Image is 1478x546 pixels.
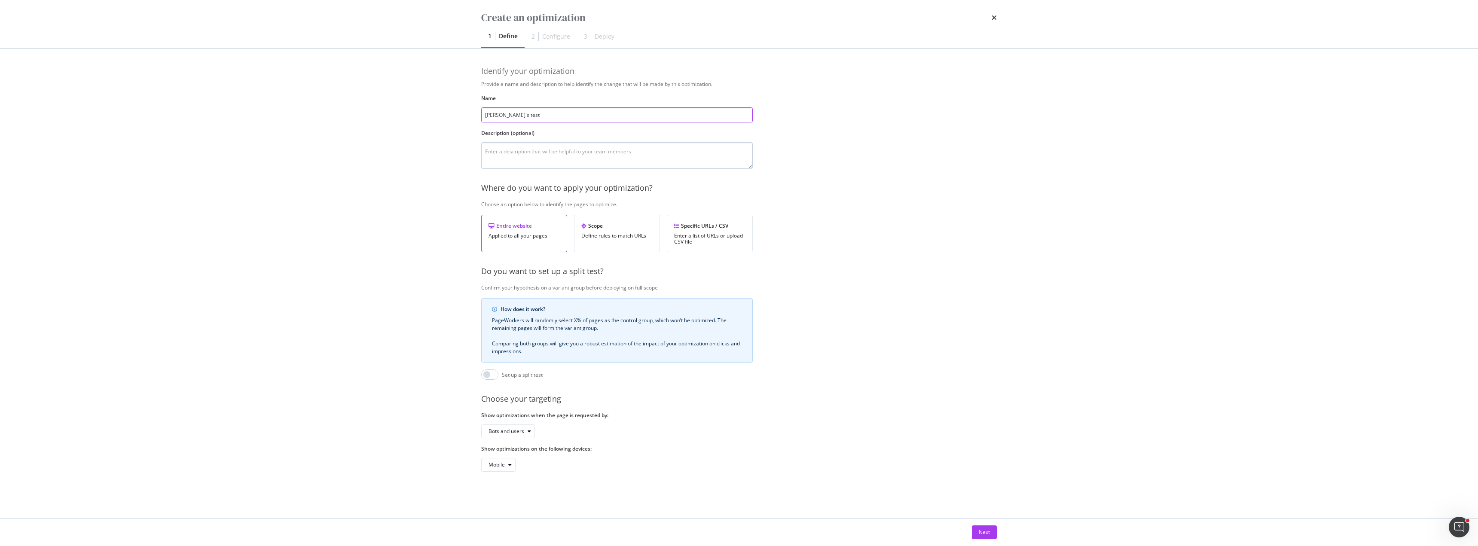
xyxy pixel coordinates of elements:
div: Do you want to set up a split test? [481,266,1039,277]
div: PageWorkers will randomly select X% of pages as the control group, which won’t be optimized. The ... [492,317,742,355]
div: Mobile [489,462,505,467]
div: Configure [542,32,570,41]
div: 1 [488,32,492,40]
div: Enter a list of URLs or upload CSV file [674,233,745,245]
div: Set up a split test [502,371,543,378]
div: Confirm your hypothesis on a variant group before deploying on full scope [481,284,1039,291]
input: Enter an optimization name to easily find it back [481,107,753,122]
div: Choose your targeting [481,393,1039,405]
div: Where do you want to apply your optimization? [481,183,1039,194]
label: Show optimizations on the following devices: [481,445,753,452]
div: 2 [531,32,535,41]
div: Provide a name and description to help identify the change that will be made by this optimization. [481,80,1039,88]
div: Deploy [595,32,614,41]
div: Bots and users [489,429,524,434]
div: Create an optimization [481,10,586,25]
div: 3 [584,32,587,41]
div: Define rules to match URLs [581,233,653,239]
div: info banner [481,298,753,363]
div: Specific URLs / CSV [674,222,745,229]
button: Next [972,525,997,539]
button: Mobile [481,458,516,472]
div: Identify your optimization [481,66,997,77]
div: Choose an option below to identify the pages to optimize. [481,201,1039,208]
div: times [992,10,997,25]
button: Bots and users [481,424,535,438]
div: Next [979,528,990,536]
div: How does it work? [501,305,742,313]
label: Name [481,95,753,102]
div: Scope [581,222,653,229]
div: Entire website [489,222,560,229]
div: Define [499,32,518,40]
div: Applied to all your pages [489,233,560,239]
label: Description (optional) [481,129,753,137]
label: Show optimizations when the page is requested by: [481,412,753,419]
iframe: Intercom live chat [1449,517,1469,537]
